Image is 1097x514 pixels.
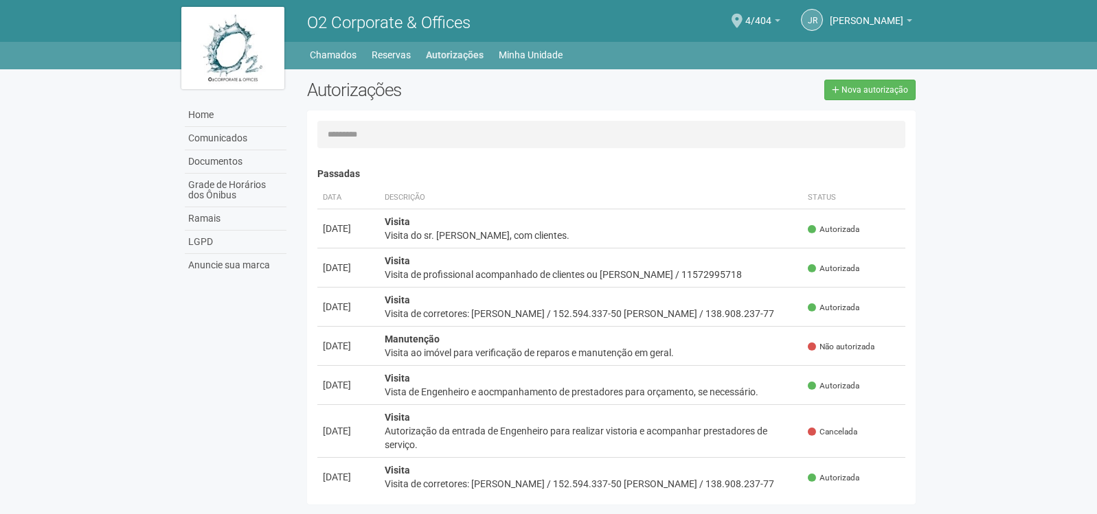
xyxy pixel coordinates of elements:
[317,169,906,179] h4: Passadas
[808,472,859,484] span: Autorizada
[181,7,284,89] img: logo.jpg
[307,13,471,32] span: O2 Corporate & Offices
[310,45,357,65] a: Chamados
[385,412,410,423] strong: Visita
[185,254,286,277] a: Anuncie sua marca
[323,222,374,235] div: [DATE]
[808,224,859,235] span: Autorizada
[385,334,440,344] strong: Manutenção
[323,300,374,314] div: [DATE]
[385,385,798,399] div: Vista de Engenheiro e aocmpanhamento de prestadores para orçamento, se necessário.
[801,9,823,31] a: JR
[808,263,859,274] span: Autorizada
[323,470,374,484] div: [DATE]
[808,302,859,314] span: Autorizada
[185,174,286,207] a: Grade de Horários dos Ônibus
[317,187,379,209] th: Data
[841,85,908,95] span: Nova autorização
[808,380,859,392] span: Autorizada
[499,45,563,65] a: Minha Unidade
[385,255,410,266] strong: Visita
[323,261,374,274] div: [DATE]
[385,307,798,320] div: Visita de corretores: [PERSON_NAME] / 152.594.337-50 [PERSON_NAME] / 138.908.237-77
[385,465,410,476] strong: Visita
[323,378,374,392] div: [DATE]
[185,207,286,231] a: Ramais
[808,426,857,438] span: Cancelada
[802,187,905,209] th: Status
[372,45,411,65] a: Reservas
[385,294,410,305] strong: Visita
[385,268,798,281] div: Visita de profissional acompanhado de clientes ou [PERSON_NAME] / 11572995718
[745,17,780,28] a: 4/404
[185,150,286,174] a: Documentos
[385,373,410,384] strong: Visita
[307,80,601,100] h2: Autorizações
[830,2,903,26] span: Jacqueline Rosa Mendes Franco
[745,2,771,26] span: 4/404
[185,231,286,254] a: LGPD
[385,216,410,227] strong: Visita
[824,80,916,100] a: Nova autorização
[808,341,874,353] span: Não autorizada
[385,229,798,242] div: Visita do sr. [PERSON_NAME], com clientes.
[379,187,803,209] th: Descrição
[185,104,286,127] a: Home
[385,477,798,491] div: Visita de corretores: [PERSON_NAME] / 152.594.337-50 [PERSON_NAME] / 138.908.237-77
[385,346,798,360] div: Visita ao imóvel para verificação de reparos e manutenção em geral.
[385,424,798,452] div: Autorização da entrada de Engenheiro para realizar vistoria e acompanhar prestadores de serviço.
[323,424,374,438] div: [DATE]
[830,17,912,28] a: [PERSON_NAME]
[426,45,484,65] a: Autorizações
[323,339,374,353] div: [DATE]
[185,127,286,150] a: Comunicados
